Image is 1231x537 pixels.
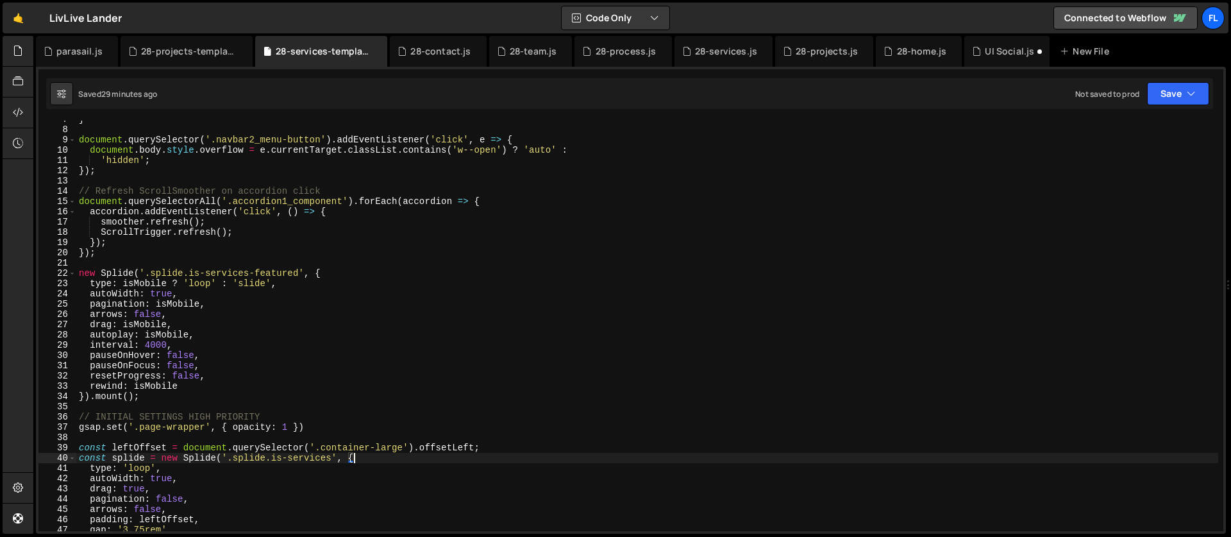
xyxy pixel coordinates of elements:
[38,494,76,504] div: 44
[38,135,76,145] div: 9
[38,412,76,422] div: 36
[49,10,122,26] div: LivLive Lander
[38,473,76,484] div: 42
[38,186,76,196] div: 14
[38,176,76,186] div: 13
[38,237,76,248] div: 19
[38,443,76,453] div: 39
[38,515,76,525] div: 46
[695,45,757,58] div: 28-services.js
[38,525,76,535] div: 47
[38,166,76,176] div: 12
[38,145,76,155] div: 10
[796,45,858,58] div: 28-projects.js
[38,453,76,463] div: 40
[38,207,76,217] div: 16
[562,6,669,30] button: Code Only
[1060,45,1114,58] div: New File
[985,45,1034,58] div: UI Social.js
[38,330,76,340] div: 28
[141,45,237,58] div: 28-projects-template.js
[56,45,103,58] div: parasail.js
[38,227,76,237] div: 18
[596,45,657,58] div: 28-process.js
[38,463,76,473] div: 41
[897,45,947,58] div: 28-home.js
[38,381,76,391] div: 33
[1202,6,1225,30] a: Fl
[510,45,557,58] div: 28-team.js
[38,299,76,309] div: 25
[38,320,76,330] div: 27
[3,3,34,33] a: 🤙
[38,124,76,135] div: 8
[38,504,76,515] div: 45
[38,432,76,443] div: 38
[38,248,76,258] div: 20
[38,340,76,350] div: 29
[101,89,157,99] div: 29 minutes ago
[38,155,76,166] div: 11
[1053,6,1198,30] a: Connected to Webflow
[1075,89,1139,99] div: Not saved to prod
[38,350,76,361] div: 30
[410,45,471,58] div: 28-contact.js
[38,422,76,432] div: 37
[1147,82,1209,105] button: Save
[38,391,76,402] div: 34
[38,289,76,299] div: 24
[38,258,76,268] div: 21
[38,309,76,320] div: 26
[38,217,76,227] div: 17
[38,402,76,412] div: 35
[78,89,157,99] div: Saved
[38,278,76,289] div: 23
[38,196,76,207] div: 15
[38,484,76,494] div: 43
[38,268,76,278] div: 22
[276,45,372,58] div: 28-services-template.js
[38,361,76,371] div: 31
[38,371,76,381] div: 32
